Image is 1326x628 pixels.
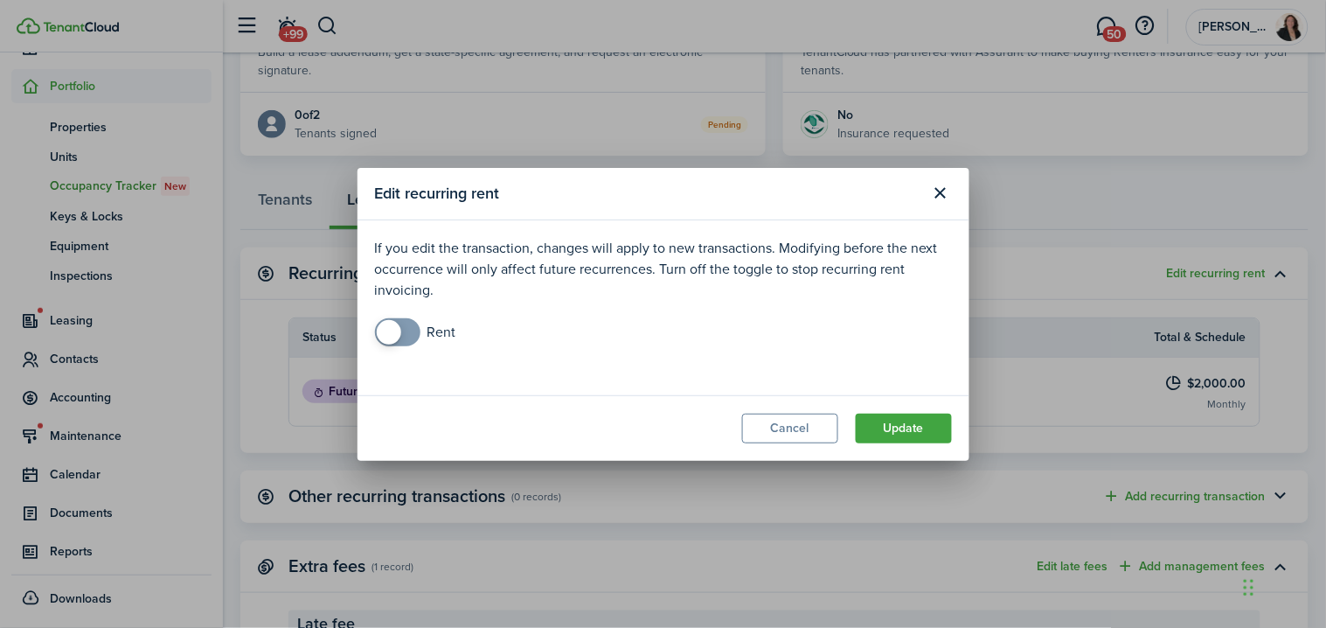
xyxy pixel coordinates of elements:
modal-title: Edit recurring rent [375,177,922,211]
div: Drag [1244,562,1254,614]
button: Cancel [742,414,838,443]
p: If you edit the transaction, changes will apply to new transactions. Modifying before the next oc... [375,238,952,301]
iframe: Chat Widget [1239,544,1326,628]
button: Update [856,414,952,443]
button: Close modal [927,178,956,208]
